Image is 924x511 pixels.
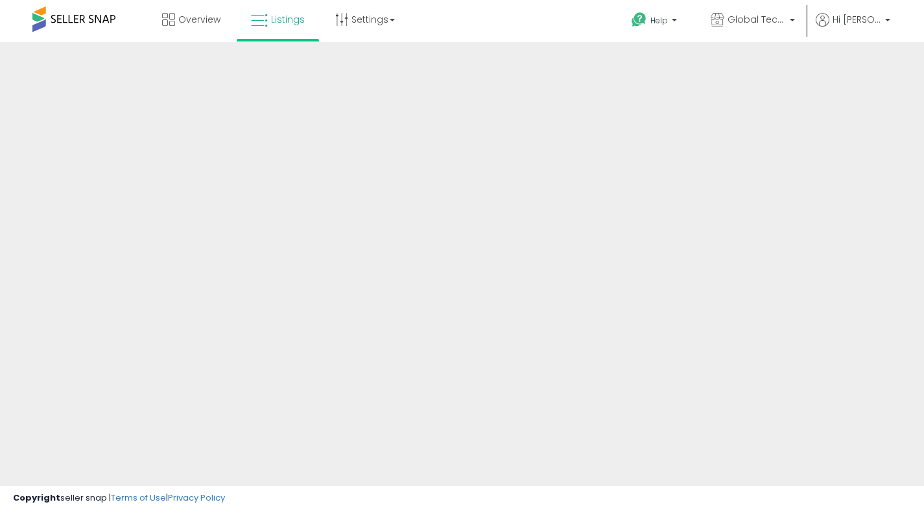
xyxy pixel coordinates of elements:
span: Hi [PERSON_NAME] [833,13,881,26]
a: Hi [PERSON_NAME] [816,13,890,42]
a: Terms of Use [111,492,166,504]
a: Privacy Policy [168,492,225,504]
span: Overview [178,13,220,26]
strong: Copyright [13,492,60,504]
i: Get Help [631,12,647,28]
span: Global Teck Worldwide [GEOGRAPHIC_DATA] [728,13,786,26]
span: Listings [271,13,305,26]
span: Help [650,15,668,26]
a: Help [621,2,690,42]
div: seller snap | | [13,492,225,505]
